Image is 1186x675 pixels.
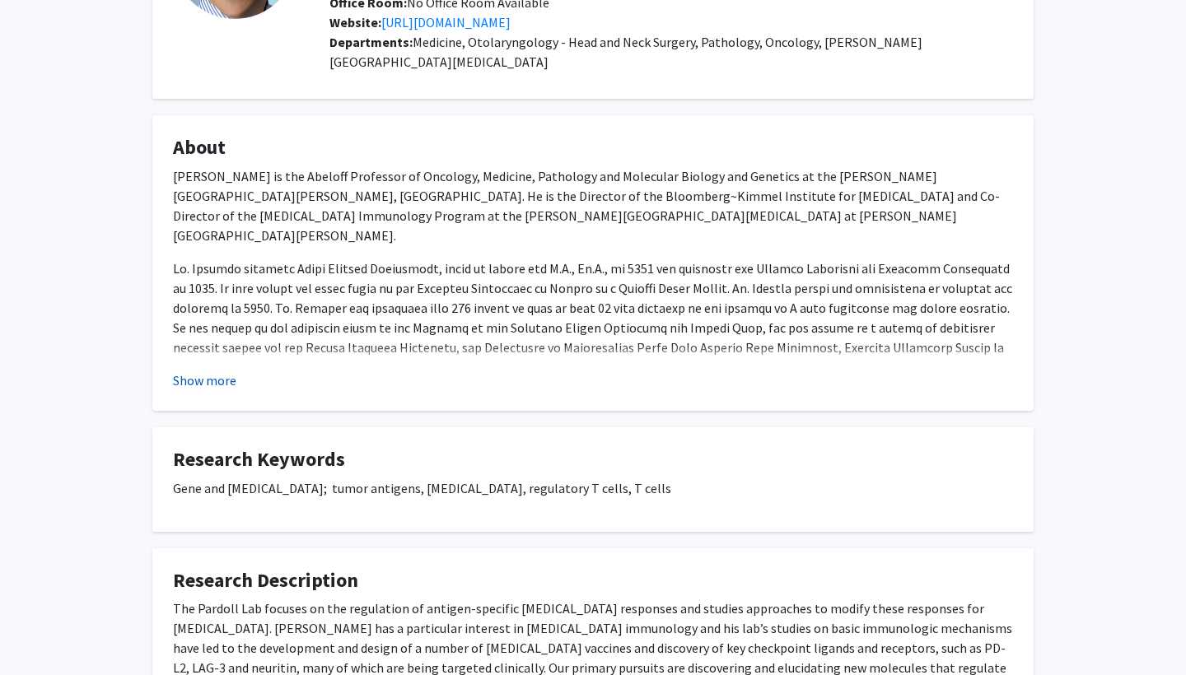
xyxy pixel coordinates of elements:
[173,166,1013,245] p: [PERSON_NAME] is the Abeloff Professor of Oncology, Medicine, Pathology and Molecular Biology and...
[329,34,922,70] span: Medicine, Otolaryngology - Head and Neck Surgery, Pathology, Oncology, [PERSON_NAME][GEOGRAPHIC_D...
[12,601,70,663] iframe: Chat
[173,448,1013,472] h4: Research Keywords
[173,258,1013,417] p: Lo. Ipsumdo sitametc Adipi Elitsed Doeiusmodt, incid ut labore etd M.A., En.A., mi 5351 ven quisn...
[329,14,381,30] b: Website:
[329,34,413,50] b: Departments:
[173,478,1013,498] p: Gene and [MEDICAL_DATA]; tumor antigens, [MEDICAL_DATA], regulatory T cells, T cells
[381,14,511,30] a: Opens in a new tab
[173,370,236,390] button: Show more
[173,569,1013,593] h4: Research Description
[173,136,1013,160] h4: About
